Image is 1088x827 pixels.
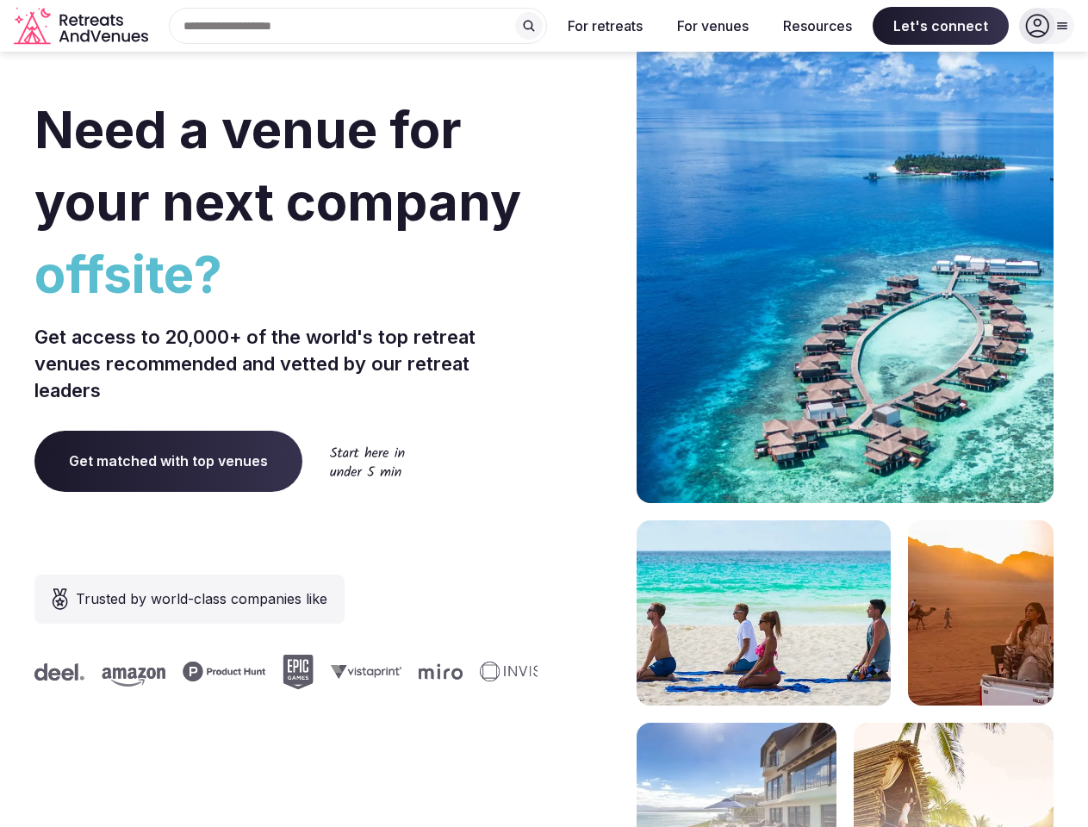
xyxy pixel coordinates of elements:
span: Let's connect [873,7,1009,45]
span: Need a venue for your next company [34,98,521,233]
p: Get access to 20,000+ of the world's top retreat venues recommended and vetted by our retreat lea... [34,324,538,403]
svg: Retreats and Venues company logo [14,7,152,46]
svg: Deel company logo [26,663,76,681]
img: woman sitting in back of truck with camels [908,520,1054,706]
img: yoga on tropical beach [637,520,891,706]
svg: Miro company logo [410,663,454,680]
button: Resources [769,7,866,45]
img: Start here in under 5 min [330,446,405,476]
span: Trusted by world-class companies like [76,588,327,609]
a: Get matched with top venues [34,431,302,491]
svg: Vistaprint company logo [322,664,393,679]
svg: Epic Games company logo [274,655,305,689]
span: offsite? [34,238,538,310]
button: For venues [663,7,762,45]
button: For retreats [554,7,656,45]
a: Visit the homepage [14,7,152,46]
svg: Invisible company logo [471,662,566,682]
